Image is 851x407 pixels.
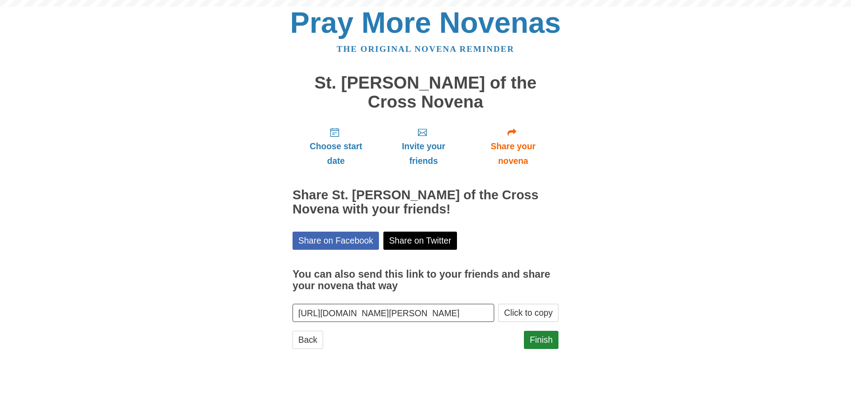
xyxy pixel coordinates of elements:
span: Share your novena [476,139,550,168]
h3: You can also send this link to your friends and share your novena that way [293,269,558,291]
span: Choose start date [301,139,371,168]
h1: St. [PERSON_NAME] of the Cross Novena [293,74,558,111]
a: Share your novena [468,120,558,173]
a: Back [293,331,323,349]
a: Choose start date [293,120,379,173]
a: Invite your friends [379,120,468,173]
h2: Share St. [PERSON_NAME] of the Cross Novena with your friends! [293,188,558,217]
span: Invite your friends [388,139,459,168]
a: Share on Twitter [383,232,457,250]
a: The original novena reminder [337,44,515,54]
button: Click to copy [498,304,558,322]
a: Pray More Novenas [290,6,561,39]
a: Finish [524,331,558,349]
a: Share on Facebook [293,232,379,250]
